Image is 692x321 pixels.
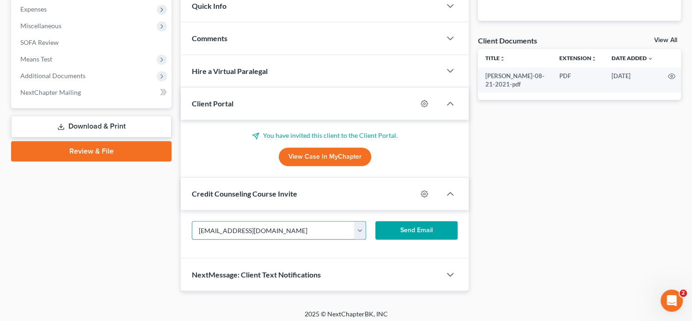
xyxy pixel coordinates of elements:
a: View Case in MyChapter [279,148,371,166]
span: Client Portal [192,99,233,108]
a: Extensionunfold_more [559,55,597,62]
i: unfold_more [591,56,597,62]
div: Client Documents [478,36,537,45]
span: Quick Info [192,1,227,10]
span: Comments [192,34,227,43]
td: PDF [552,68,604,93]
span: Hire a Virtual Paralegal [192,67,268,75]
a: Titleunfold_more [485,55,505,62]
td: [DATE] [604,68,661,93]
span: SOFA Review [20,38,59,46]
span: NextMessage: Client Text Notifications [192,270,321,279]
p: You have invited this client to the Client Portal. [192,131,458,140]
span: Additional Documents [20,72,86,80]
a: NextChapter Mailing [13,84,171,101]
iframe: Intercom live chat [661,290,683,312]
a: SOFA Review [13,34,171,51]
i: expand_more [648,56,653,62]
span: Miscellaneous [20,22,61,30]
span: Expenses [20,5,47,13]
a: Date Added expand_more [612,55,653,62]
i: unfold_more [500,56,505,62]
a: Review & File [11,141,171,161]
a: View All [654,37,677,43]
input: Enter email [192,222,355,239]
span: NextChapter Mailing [20,88,81,96]
span: Means Test [20,55,52,63]
span: Credit Counseling Course Invite [192,189,297,198]
td: [PERSON_NAME]-08-21-2021-pdf [478,68,552,93]
span: 2 [680,290,687,297]
a: Download & Print [11,116,171,137]
button: Send Email [375,221,458,240]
